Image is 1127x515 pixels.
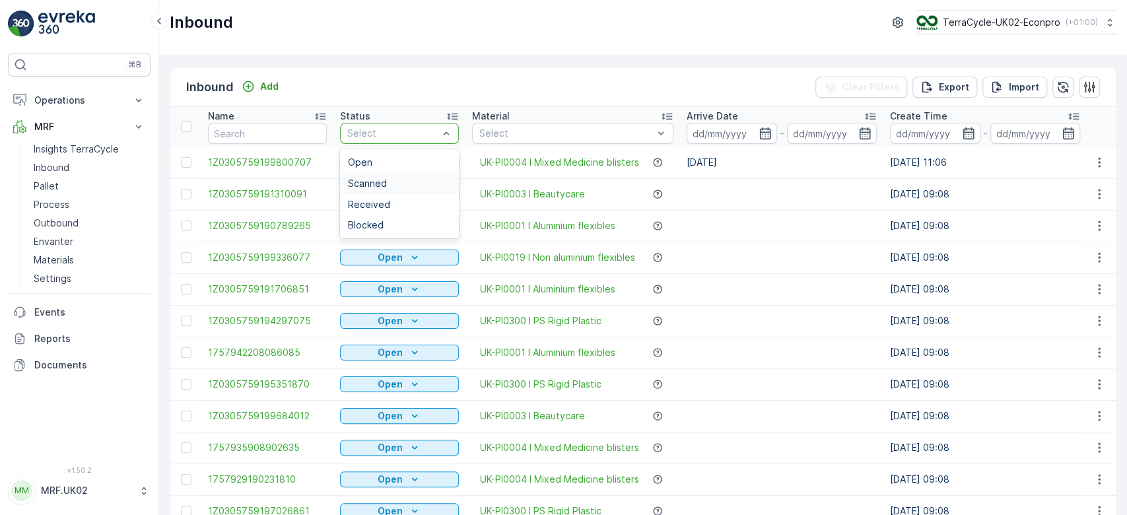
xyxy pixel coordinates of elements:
[890,110,947,123] p: Create Time
[378,378,403,391] p: Open
[378,251,403,264] p: Open
[982,77,1047,98] button: Import
[480,409,585,423] a: UK-PI0003 I Beautycare
[181,221,191,231] div: Toggle Row Selected
[347,127,438,140] p: Select
[208,283,327,296] a: 1Z0305759191706851
[181,442,191,453] div: Toggle Row Selected
[11,238,77,250] span: Total Weight :
[939,81,969,94] p: Export
[8,326,151,352] a: Reports
[181,379,191,390] div: Toggle Row Selected
[181,157,191,168] div: Toggle Row Selected
[480,283,615,296] a: UK-PI0001 I Aluminium flexibles
[208,123,327,144] input: Search
[8,114,151,140] button: MRF
[208,110,234,123] p: Name
[348,178,387,189] span: Scanned
[348,157,372,168] span: Open
[34,272,71,285] p: Settings
[208,314,327,327] a: 1Z0305759194297075
[181,316,191,326] div: Toggle Row Selected
[28,158,151,177] a: Inbound
[236,79,284,94] button: Add
[883,147,1087,178] td: [DATE] 11:06
[34,254,74,267] p: Materials
[11,260,69,271] span: Net Weight :
[34,198,69,211] p: Process
[480,473,639,486] a: UK-PI0004 I Mixed Medicine blisters
[378,283,403,296] p: Open
[340,250,459,265] button: Open
[56,326,191,337] span: UK-A0016 I Medicine packets
[11,480,32,501] div: MM
[883,210,1087,242] td: [DATE] 09:08
[34,235,73,248] p: Envanter
[883,368,1087,400] td: [DATE] 09:08
[8,11,34,37] img: logo
[208,219,327,232] a: 1Z0305759190789265
[480,156,639,169] a: UK-PI0004 I Mixed Medicine blisters
[378,314,403,327] p: Open
[883,305,1087,337] td: [DATE] 09:08
[208,473,327,486] span: 1757929190231810
[480,188,585,201] a: UK-PI0003 I Beautycare
[128,59,141,70] p: ⌘B
[8,87,151,114] button: Operations
[990,123,1081,144] input: dd/mm/yyyy
[348,199,390,210] span: Received
[181,252,191,263] div: Toggle Row Selected
[883,432,1087,463] td: [DATE] 09:08
[34,332,145,345] p: Reports
[916,15,938,30] img: terracycle_logo_wKaHoWT.png
[208,156,327,169] a: 1Z0305759199800707
[70,304,102,315] span: BigBag
[480,346,615,359] a: UK-PI0001 I Aluminium flexibles
[34,143,119,156] p: Insights TerraCycle
[480,441,639,454] a: UK-PI0004 I Mixed Medicine blisters
[34,94,124,107] p: Operations
[208,251,327,264] a: 1Z0305759199336077
[340,376,459,392] button: Open
[340,440,459,456] button: Open
[208,441,327,454] span: 1757935908902635
[680,147,883,178] td: [DATE]
[480,251,635,264] a: UK-PI0019 I Non aluminium flexibles
[943,16,1060,29] p: TerraCycle-UK02-Econpro
[378,441,403,454] p: Open
[28,195,151,214] a: Process
[340,345,459,360] button: Open
[208,378,327,391] span: 1Z0305759195351870
[208,188,327,201] a: 1Z0305759191310091
[34,217,79,230] p: Outbound
[44,217,131,228] span: Parcel_UK02 #1642
[340,471,459,487] button: Open
[186,78,234,96] p: Inbound
[11,217,44,228] span: Name :
[883,400,1087,432] td: [DATE] 09:08
[378,409,403,423] p: Open
[28,232,151,251] a: Envanter
[208,346,327,359] a: 1757942208086085
[883,337,1087,368] td: [DATE] 09:08
[348,220,384,230] span: Blocked
[170,12,233,33] p: Inbound
[8,466,151,474] span: v 1.50.2
[34,359,145,372] p: Documents
[34,180,59,193] p: Pallet
[815,77,907,98] button: Clear Filters
[479,127,653,140] p: Select
[208,409,327,423] a: 1Z0305759199684012
[472,110,510,123] p: Material
[480,314,601,327] a: UK-PI0300 I PS Rigid Plastic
